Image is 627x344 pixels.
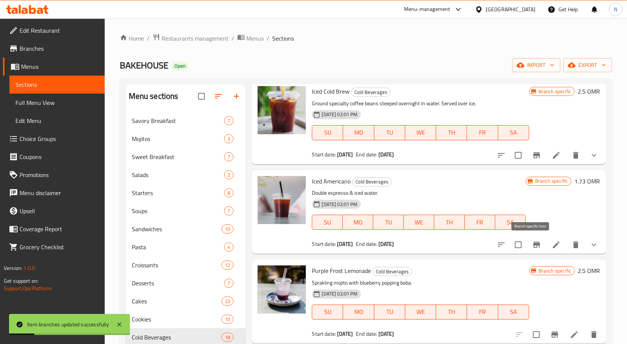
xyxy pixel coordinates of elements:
[126,238,246,256] div: Pasta4
[437,217,462,228] span: TH
[356,239,377,249] span: End date:
[510,237,526,253] span: Select to update
[132,297,222,306] div: Cakes
[221,261,233,270] div: items
[132,134,224,143] div: Mojitos
[351,88,390,97] span: Cold Beverages
[315,217,340,228] span: SU
[20,134,99,143] span: Choice Groups
[3,238,105,256] a: Grocery Checklist
[132,242,224,252] span: Pasta
[267,34,269,43] li: /
[312,265,371,276] span: Purple Frost Lemonade
[120,34,144,43] a: Home
[378,150,394,159] b: [DATE]
[120,33,612,43] nav: breadcrumb
[356,329,377,339] span: End date:
[337,150,353,159] b: [DATE]
[312,239,336,249] span: Start date:
[467,125,498,140] button: FR
[3,184,105,202] a: Menu disclaimer
[132,315,222,324] span: Cookies
[126,202,246,220] div: Soups7
[315,306,340,317] span: SU
[126,166,246,184] div: Salads2
[132,152,224,161] div: Sweet Breakfast
[132,279,224,288] div: Desserts
[405,305,436,320] button: WE
[407,217,431,228] span: WE
[343,215,373,230] button: MO
[15,116,99,125] span: Edit Menu
[404,5,450,14] div: Menu-management
[470,306,495,317] span: FR
[15,98,99,107] span: Full Menu View
[312,215,343,230] button: SU
[319,290,360,297] span: [DATE] 02:01 PM
[567,146,585,164] button: delete
[132,224,222,233] span: Sandwiches
[129,91,178,102] h2: Menu sections
[3,148,105,166] a: Coupons
[162,34,229,43] span: Restaurants management
[439,306,464,317] span: TH
[272,34,294,43] span: Sections
[518,61,554,70] span: import
[132,261,222,270] span: Croissants
[132,188,224,197] span: Starters
[224,280,233,287] span: 7
[563,58,612,72] button: export
[436,305,467,320] button: TH
[258,176,306,224] img: Iced Americano
[552,240,561,249] a: Edit menu item
[312,278,529,288] p: Sprakling mojito with blueberry popping boba.
[312,188,525,198] p: Double espresso & iced water.
[589,240,598,249] svg: Show Choices
[3,21,105,39] a: Edit Restaurant
[468,217,492,228] span: FR
[319,111,360,118] span: [DATE] 02:01 PM
[535,88,574,95] span: Branch specific
[224,171,233,179] span: 2
[224,208,233,215] span: 7
[126,220,246,238] div: Sandwiches10
[4,283,52,293] a: Support.OpsPlatform
[372,267,412,276] div: Cold Beverages
[467,305,498,320] button: FR
[132,170,224,179] span: Salads
[224,153,233,161] span: 7
[498,305,529,320] button: SA
[408,306,433,317] span: WE
[258,265,306,314] img: Purple Frost Lemonade
[377,127,402,138] span: TU
[9,94,105,112] a: Full Menu View
[405,125,436,140] button: WE
[126,292,246,310] div: Cakes23
[120,57,168,74] span: BAKEHOUSE
[570,330,579,339] a: Edit menu item
[222,226,233,233] span: 10
[346,217,370,228] span: MO
[224,242,233,252] div: items
[237,33,264,43] a: Menus
[224,152,233,161] div: items
[20,206,99,215] span: Upsell
[373,267,412,276] span: Cold Beverages
[221,224,233,233] div: items
[356,150,377,159] span: End date:
[258,86,306,134] img: Iced Cold Brew
[20,152,99,161] span: Coupons
[352,177,391,186] span: Cold Beverages
[171,63,189,69] span: Open
[528,236,546,254] button: Branch-specific-item
[495,215,526,230] button: SA
[378,329,394,339] b: [DATE]
[126,184,246,202] div: Starters8
[510,147,526,163] span: Select to update
[343,125,374,140] button: MO
[21,62,99,71] span: Menus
